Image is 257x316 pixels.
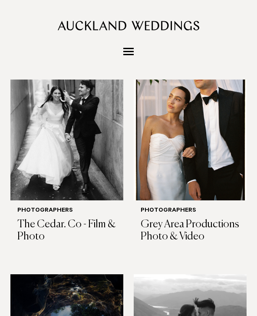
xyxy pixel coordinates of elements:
[58,21,200,30] img: Auckland Weddings Logo
[141,219,240,244] h3: Grey Area Productions Photo & Video
[10,49,123,201] img: Auckland Weddings Photographers | The Cedar. Co - Film & Photo
[134,49,247,201] img: Auckland Weddings Photographers | Grey Area Productions Photo & Video
[10,49,123,250] a: Auckland Weddings Photographers | The Cedar. Co - Film & Photo Photographers The Cedar. Co - Film...
[134,49,247,250] a: Auckland Weddings Photographers | Grey Area Productions Photo & Video Photographers Grey Area Pro...
[120,44,137,59] button: Menu
[17,219,116,244] h3: The Cedar. Co - Film & Photo
[17,208,116,215] h6: Photographers
[141,208,240,215] h6: Photographers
